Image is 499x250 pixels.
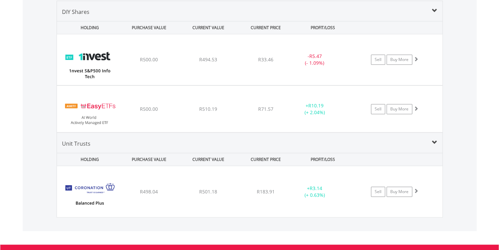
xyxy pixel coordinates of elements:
[294,21,352,34] div: PROFIT/LOSS
[140,56,158,63] span: R500.00
[180,153,237,166] div: CURRENT VALUE
[387,55,412,65] a: Buy More
[371,55,385,65] a: Sell
[199,188,217,195] span: R501.18
[57,153,119,166] div: HOLDING
[120,153,178,166] div: PURCHASE VALUE
[310,185,322,191] span: R3.14
[199,56,217,63] span: R494.53
[238,153,292,166] div: CURRENT PRICE
[60,174,119,215] img: UT.ZA.CBFB4.png
[60,94,119,130] img: TFSA.EASYAI.png
[308,102,324,109] span: R10.19
[258,106,273,112] span: R71.57
[294,153,352,166] div: PROFIT/LOSS
[289,185,340,199] div: + (+ 0.63%)
[180,21,237,34] div: CURRENT VALUE
[140,188,158,195] span: R498.04
[257,188,275,195] span: R183.91
[289,53,340,66] div: - (- 1.09%)
[140,106,158,112] span: R500.00
[258,56,273,63] span: R33.46
[60,43,119,83] img: TFSA.ETF5IT.png
[371,187,385,197] a: Sell
[62,140,90,147] span: Unit Trusts
[387,187,412,197] a: Buy More
[62,8,89,16] span: DIY Shares
[238,21,292,34] div: CURRENT PRICE
[199,106,217,112] span: R510.19
[57,21,119,34] div: HOLDING
[371,104,385,114] a: Sell
[309,53,322,59] span: R5.47
[289,102,340,116] div: + (+ 2.04%)
[387,104,412,114] a: Buy More
[120,21,178,34] div: PURCHASE VALUE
